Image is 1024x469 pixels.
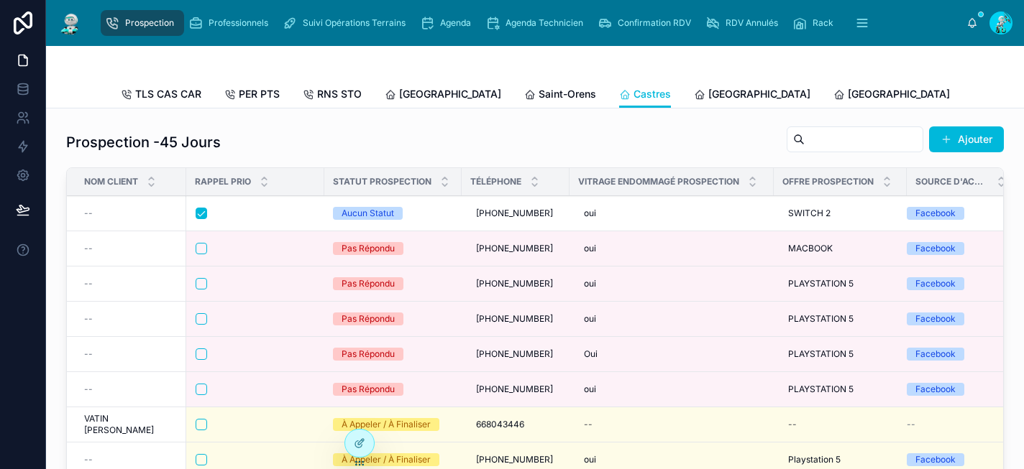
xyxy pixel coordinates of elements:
a: oui [578,307,765,330]
span: -- [84,348,93,360]
span: Suivi Opérations Terrains [303,17,406,29]
span: [PHONE_NUMBER] [476,208,553,219]
span: oui [584,384,596,395]
span: RNS STO [317,87,362,101]
a: TLS CAS CAR [121,81,201,110]
span: [PHONE_NUMBER] [476,384,553,395]
span: Oui [584,348,598,360]
a: -- [84,243,178,254]
div: Facebook [915,207,956,220]
a: Prospection [101,10,184,36]
button: Ajouter [929,126,1004,152]
span: PLAYSTATION 5 [788,384,854,395]
span: [GEOGRAPHIC_DATA] [399,87,501,101]
a: PLAYSTATION 5 [782,378,898,401]
a: -- [84,384,178,395]
a: [PHONE_NUMBER] [470,378,561,401]
span: oui [584,243,596,254]
a: [PHONE_NUMBER] [470,202,561,225]
a: Oui [578,343,765,366]
a: Pas Répondu [333,348,453,361]
a: Confirmation RDV [593,10,701,36]
span: Agenda Technicien [506,17,583,29]
span: -- [84,313,93,325]
div: scrollable content [95,7,966,39]
span: [GEOGRAPHIC_DATA] [708,87,810,101]
h1: Prospection -45 Jours [66,132,221,152]
span: Confirmation RDV [618,17,691,29]
div: Pas Répondu [342,277,395,290]
div: À Appeler / À Finaliser [342,418,431,431]
span: TLS CAS CAR [135,87,201,101]
span: oui [584,313,596,325]
span: 668043446 [476,419,524,430]
div: Pas Répondu [342,242,395,255]
span: RDV Annulés [726,17,778,29]
a: -- [907,419,997,430]
a: PLAYSTATION 5 [782,307,898,330]
a: -- [578,413,765,436]
a: Agenda [416,10,481,36]
span: Professionnels [209,17,268,29]
div: Facebook [915,348,956,361]
a: oui [578,378,765,401]
a: oui [578,202,765,225]
span: -- [84,208,93,219]
a: Facebook [907,383,997,396]
span: Source d'acquisition [915,176,988,187]
div: Facebook [915,277,956,290]
a: VATIN [PERSON_NAME] [84,413,178,436]
a: Facebook [907,348,997,361]
a: Facebook [907,312,997,325]
span: Offre Prospection [782,176,874,187]
div: Facebook [915,242,956,255]
span: [PHONE_NUMBER] [476,278,553,289]
span: PLAYSTATION 5 [788,313,854,325]
span: Vitrage endommagé Prospection [578,176,739,187]
span: Rack [813,17,833,29]
a: -- [84,454,178,465]
span: SWITCH 2 [788,208,831,219]
span: PLAYSTATION 5 [788,348,854,360]
a: Facebook [907,207,997,220]
a: -- [782,413,898,436]
a: PLAYSTATION 5 [782,272,898,295]
a: -- [84,313,178,325]
a: Agenda Technicien [481,10,593,36]
div: Facebook [915,312,956,325]
a: [PHONE_NUMBER] [470,307,561,330]
a: -- [84,208,178,219]
a: Rack [788,10,844,36]
a: SWITCH 2 [782,202,898,225]
a: Aucun Statut [333,207,453,220]
a: Facebook [907,277,997,290]
a: PER PTS [224,81,280,110]
div: Pas Répondu [342,312,395,325]
a: [GEOGRAPHIC_DATA] [385,81,501,110]
div: À Appeler / À Finaliser [342,453,431,466]
a: Suivi Opérations Terrains [278,10,416,36]
span: Téléphone [470,176,521,187]
span: MACBOOK [788,243,833,254]
a: RDV Annulés [701,10,788,36]
a: Pas Répondu [333,242,453,255]
span: Prospection [125,17,174,29]
a: Pas Répondu [333,383,453,396]
a: oui [578,272,765,295]
span: -- [907,419,915,430]
span: [PHONE_NUMBER] [476,243,553,254]
div: Facebook [915,453,956,466]
span: Castres [634,87,671,101]
span: PLAYSTATION 5 [788,278,854,289]
a: oui [578,237,765,260]
div: Aucun Statut [342,207,394,220]
span: -- [84,243,93,254]
span: Agenda [440,17,471,29]
a: 668043446 [470,413,561,436]
a: Pas Répondu [333,312,453,325]
div: Pas Répondu [342,348,395,361]
a: [GEOGRAPHIC_DATA] [694,81,810,110]
a: -- [84,278,178,289]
